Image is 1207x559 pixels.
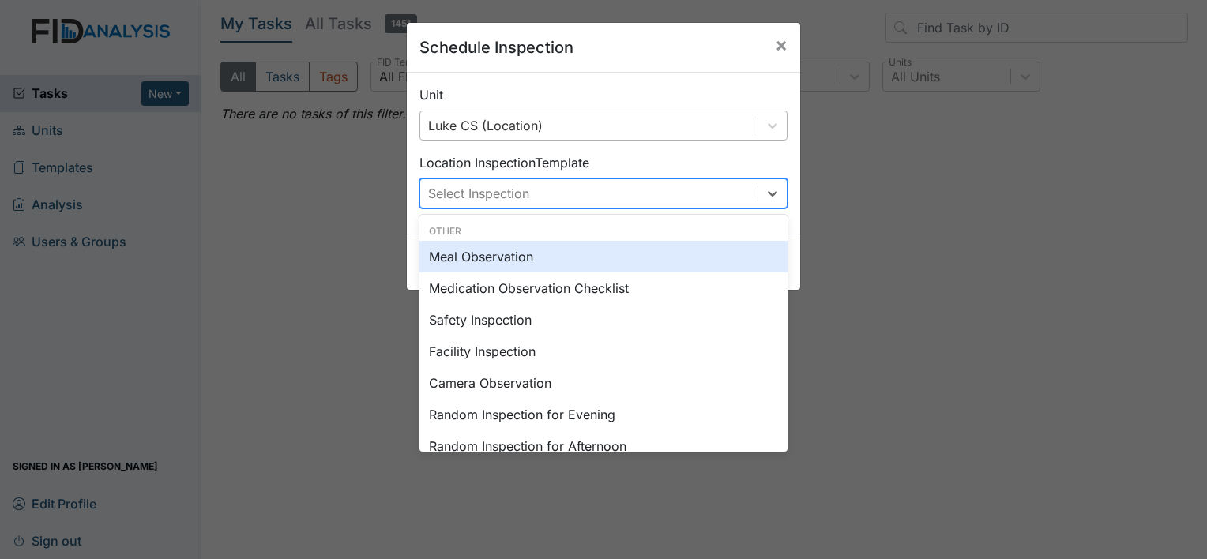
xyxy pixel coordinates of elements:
[419,304,788,336] div: Safety Inspection
[419,367,788,399] div: Camera Observation
[428,116,543,135] div: Luke CS (Location)
[419,336,788,367] div: Facility Inspection
[419,272,788,304] div: Medication Observation Checklist
[428,184,529,203] div: Select Inspection
[419,241,788,272] div: Meal Observation
[419,153,589,172] label: Location Inspection Template
[419,85,443,104] label: Unit
[762,23,800,67] button: Close
[419,399,788,430] div: Random Inspection for Evening
[419,430,788,462] div: Random Inspection for Afternoon
[419,224,788,238] div: Other
[419,36,573,59] h5: Schedule Inspection
[775,33,788,56] span: ×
